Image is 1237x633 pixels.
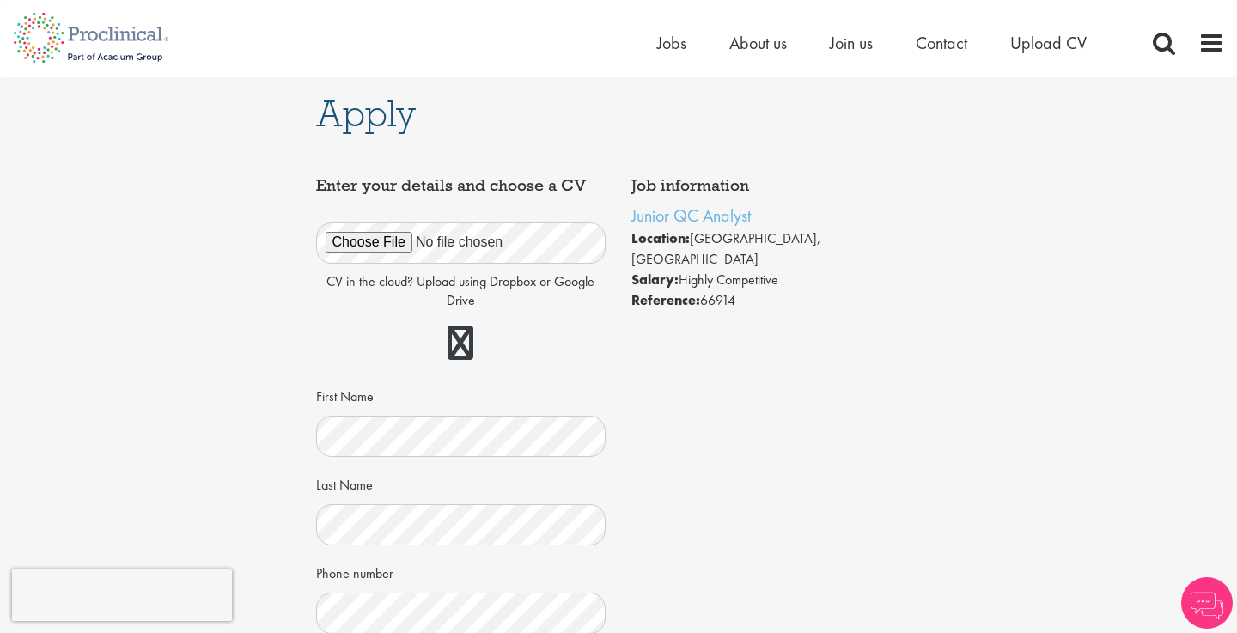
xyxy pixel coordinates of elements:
[631,291,700,309] strong: Reference:
[316,90,416,137] span: Apply
[631,290,922,311] li: 66914
[729,32,787,54] a: About us
[316,558,393,584] label: Phone number
[631,270,922,290] li: Highly Competitive
[316,470,373,496] label: Last Name
[631,228,922,270] li: [GEOGRAPHIC_DATA], [GEOGRAPHIC_DATA]
[316,272,606,312] p: CV in the cloud? Upload using Dropbox or Google Drive
[316,177,606,194] h4: Enter your details and choose a CV
[1181,577,1233,629] img: Chatbot
[12,569,232,621] iframe: reCAPTCHA
[631,229,690,247] strong: Location:
[830,32,873,54] a: Join us
[1010,32,1087,54] a: Upload CV
[631,177,922,194] h4: Job information
[316,381,374,407] label: First Name
[657,32,686,54] a: Jobs
[631,204,751,227] a: Junior QC Analyst
[916,32,967,54] a: Contact
[631,271,679,289] strong: Salary:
